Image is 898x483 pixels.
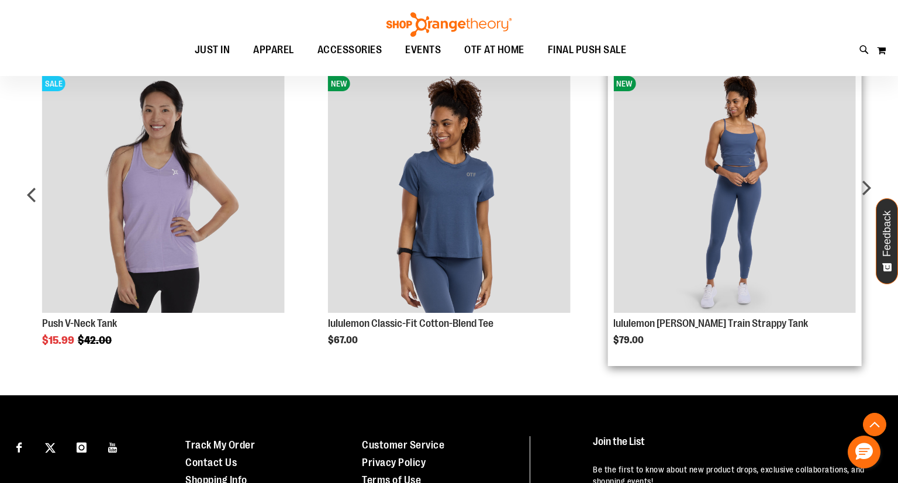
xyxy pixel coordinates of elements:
[42,70,285,313] img: Product image for Push V-Neck Tank
[593,436,875,458] h4: Join the List
[42,318,117,329] a: Push V-Neck Tank
[20,53,44,346] div: prev
[71,436,92,457] a: Visit our Instagram page
[848,436,880,468] button: Hello, have a question? Let’s chat.
[42,334,76,346] span: $15.99
[185,439,255,451] a: Track My Order
[613,335,645,346] span: $79.00
[185,457,237,468] a: Contact Us
[42,70,285,315] a: Product Page Link
[9,436,29,457] a: Visit our Facebook page
[613,76,635,91] span: NEW
[362,439,444,451] a: Customer Service
[328,70,571,313] img: lululemon Classic-Fit Cotton-Blend Tee
[40,436,61,457] a: Visit our X page
[362,457,426,468] a: Privacy Policy
[328,335,360,346] span: $67.00
[328,70,571,315] a: Product Page Link
[613,318,808,329] a: lululemon [PERSON_NAME] Train Strappy Tank
[464,37,524,63] span: OTF AT HOME
[42,76,65,91] span: SALE
[876,198,898,284] button: Feedback - Show survey
[536,37,638,64] a: FINAL PUSH SALE
[548,37,627,63] span: FINAL PUSH SALE
[253,37,294,63] span: APPAREL
[385,12,513,37] img: Shop Orangetheory
[613,70,856,315] a: Product Page Link
[78,334,113,346] span: $42.00
[317,37,382,63] span: ACCESSORIES
[103,436,123,457] a: Visit our Youtube page
[882,211,893,257] span: Feedback
[241,37,306,64] a: APPAREL
[393,37,453,64] a: EVENTS
[45,443,56,453] img: Twitter
[863,413,886,436] button: Back To Top
[306,37,394,64] a: ACCESSORIES
[854,53,878,346] div: next
[195,37,230,63] span: JUST IN
[405,37,441,63] span: EVENTS
[613,70,856,313] img: lululemon Wunder Train Strappy Tank
[328,76,350,91] span: NEW
[453,37,536,64] a: OTF AT HOME
[328,318,493,329] a: lululemon Classic-Fit Cotton-Blend Tee
[183,37,242,63] a: JUST IN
